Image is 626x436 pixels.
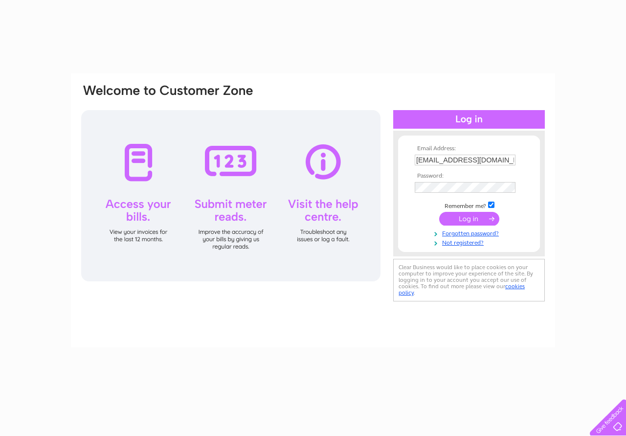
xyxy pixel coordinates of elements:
[439,212,499,226] input: Submit
[415,237,526,247] a: Not registered?
[412,200,526,210] td: Remember me?
[412,145,526,152] th: Email Address:
[412,173,526,180] th: Password:
[399,283,525,296] a: cookies policy
[393,259,545,301] div: Clear Business would like to place cookies on your computer to improve your experience of the sit...
[415,228,526,237] a: Forgotten password?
